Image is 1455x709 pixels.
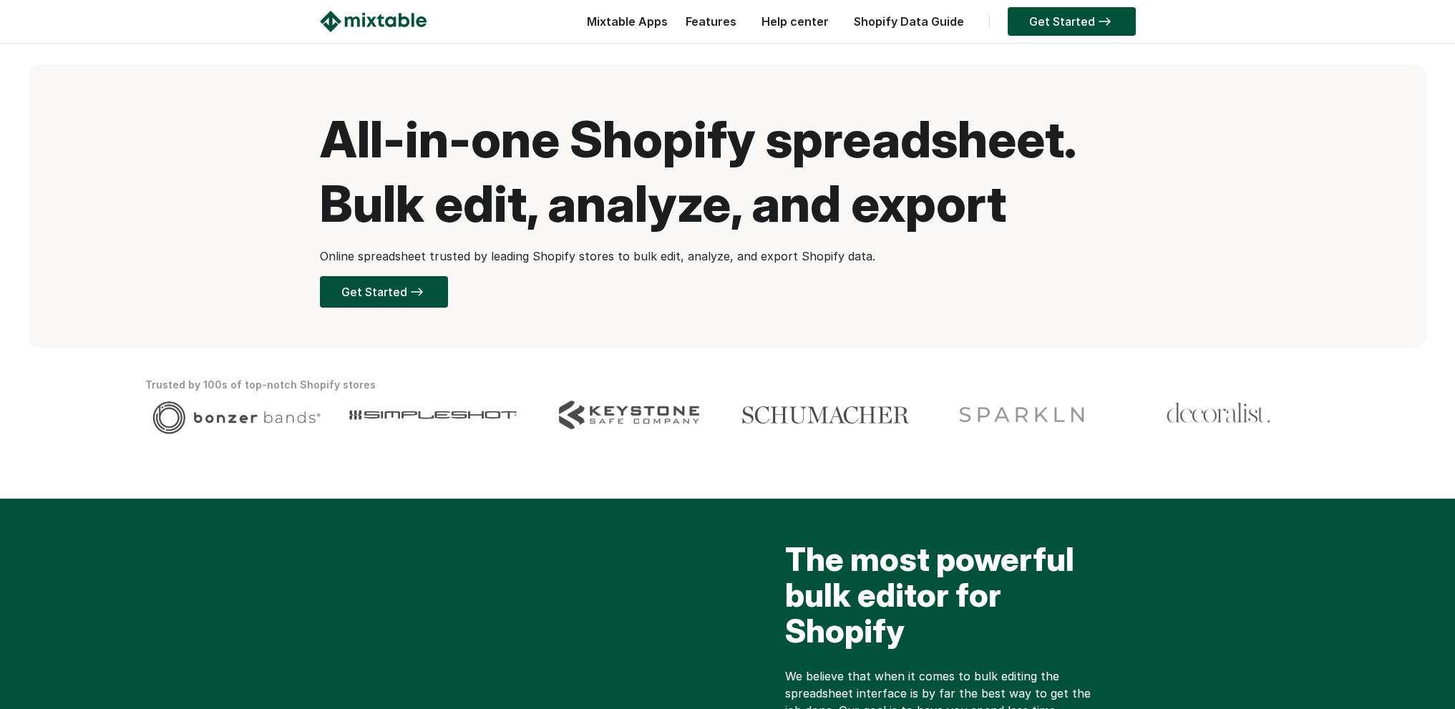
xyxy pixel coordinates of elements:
[349,401,517,429] img: Client logo
[1095,17,1114,26] img: arrow-right.svg
[953,401,1091,429] img: Client logo
[559,401,699,429] img: Client logo
[742,401,910,429] img: Client logo
[1008,7,1136,36] a: Get Started
[320,107,1136,236] h1: All-in-one Shopify spreadsheet. Bulk edit, analyze, and export
[320,11,427,32] img: Mixtable logo
[785,542,1107,656] h2: The most powerful bulk editor for Shopify
[145,376,1309,393] div: Trusted by 100s of top-notch Shopify stores
[847,14,971,29] a: Shopify Data Guide
[580,11,668,39] div: Mixtable Apps
[407,288,427,296] img: arrow-right.svg
[320,248,1136,265] p: Online spreadsheet trusted by leading Shopify stores to bulk edit, analyze, and export Shopify data.
[320,276,448,308] a: Get Started
[152,401,320,434] img: Client logo
[678,14,744,29] a: Features
[754,14,836,29] a: Help center
[1166,401,1272,426] img: Client logo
